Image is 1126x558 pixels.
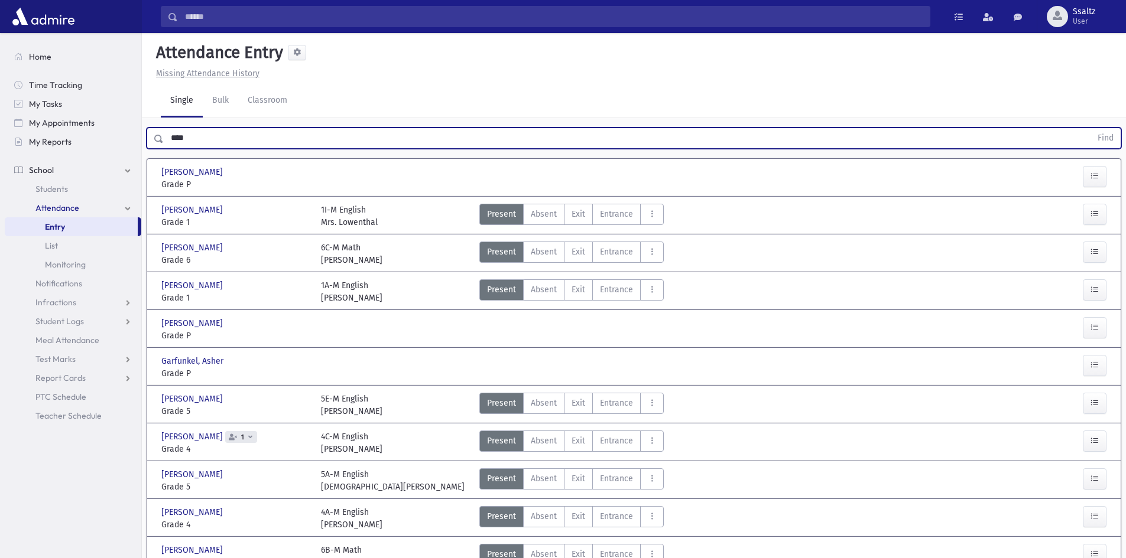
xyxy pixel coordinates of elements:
a: My Tasks [5,94,141,113]
span: Absent [531,397,557,409]
a: Students [5,180,141,198]
a: Time Tracking [5,76,141,94]
span: [PERSON_NAME] [161,166,225,178]
span: Home [29,51,51,62]
span: Grade P [161,367,309,380]
span: Grade 5 [161,405,309,417]
span: Notifications [35,278,82,289]
span: Grade 1 [161,216,309,229]
span: Students [35,184,68,194]
span: Attendance [35,203,79,213]
div: AttTypes [479,393,664,417]
a: Entry [5,217,138,236]
span: [PERSON_NAME] [161,279,225,292]
a: School [5,161,141,180]
span: Present [487,510,516,523]
a: Notifications [5,274,141,293]
a: My Reports [5,132,141,151]
u: Missing Attendance History [156,68,259,79]
span: Garfunkel, Asher [161,355,226,367]
span: 1 [239,433,246,441]
div: AttTypes [479,468,664,493]
div: AttTypes [479,242,664,266]
span: Teacher Schedule [35,410,102,421]
img: AdmirePro [9,5,77,28]
span: [PERSON_NAME] [161,204,225,216]
span: Absent [531,283,557,296]
span: Exit [572,208,585,220]
span: Entrance [600,397,633,409]
span: Student Logs [35,316,84,327]
span: Present [487,246,516,258]
span: Entrance [600,283,633,296]
span: Grade 5 [161,481,309,493]
div: 4C-M English [PERSON_NAME] [321,430,382,455]
div: 5A-M English [DEMOGRAPHIC_DATA][PERSON_NAME] [321,468,465,493]
span: Absent [531,246,557,258]
div: AttTypes [479,430,664,455]
input: Search [178,6,930,27]
a: Teacher Schedule [5,406,141,425]
span: Monitoring [45,259,86,270]
span: Grade 1 [161,292,309,304]
span: Present [487,283,516,296]
a: Single [161,84,203,118]
a: PTC Schedule [5,387,141,406]
span: [PERSON_NAME] [161,468,225,481]
span: Test Marks [35,354,76,364]
span: Infractions [35,297,76,308]
a: Attendance [5,198,141,217]
span: Entrance [600,246,633,258]
a: Home [5,47,141,66]
a: Classroom [238,84,297,118]
span: Exit [572,246,585,258]
span: School [29,165,54,175]
span: User [1073,17,1095,26]
a: Student Logs [5,312,141,331]
span: Exit [572,397,585,409]
span: Grade 4 [161,518,309,531]
a: List [5,236,141,255]
span: Report Cards [35,373,86,383]
span: [PERSON_NAME] [161,544,225,556]
div: AttTypes [479,506,664,531]
span: Entrance [600,510,633,523]
a: Meal Attendance [5,331,141,350]
span: Grade P [161,178,309,191]
div: 5E-M English [PERSON_NAME] [321,393,382,417]
span: [PERSON_NAME] [161,242,225,254]
span: Exit [572,510,585,523]
span: Ssaltz [1073,7,1095,17]
span: Grade 4 [161,443,309,455]
span: Meal Attendance [35,335,99,345]
span: [PERSON_NAME] [161,506,225,518]
a: Infractions [5,293,141,312]
span: List [45,240,58,251]
span: Present [487,472,516,485]
span: Exit [572,472,585,485]
a: My Appointments [5,113,141,132]
span: My Tasks [29,99,62,109]
a: Monitoring [5,255,141,274]
a: Missing Attendance History [151,68,259,79]
a: Report Cards [5,368,141,387]
div: 1A-M English [PERSON_NAME] [321,279,382,304]
div: 4A-M English [PERSON_NAME] [321,506,382,531]
span: Entrance [600,472,633,485]
div: 6C-M Math [PERSON_NAME] [321,242,382,266]
span: Entry [45,221,65,232]
span: Grade 6 [161,254,309,266]
span: Entrance [600,208,633,220]
span: Entrance [600,435,633,447]
span: Present [487,397,516,409]
span: Present [487,208,516,220]
span: [PERSON_NAME] [161,430,225,443]
a: Test Marks [5,350,141,368]
h5: Attendance Entry [151,43,283,63]
span: Exit [572,435,585,447]
span: Grade P [161,329,309,342]
span: [PERSON_NAME] [161,317,225,329]
span: Present [487,435,516,447]
div: 1I-M English Mrs. Lowenthal [321,204,378,229]
div: AttTypes [479,279,664,304]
